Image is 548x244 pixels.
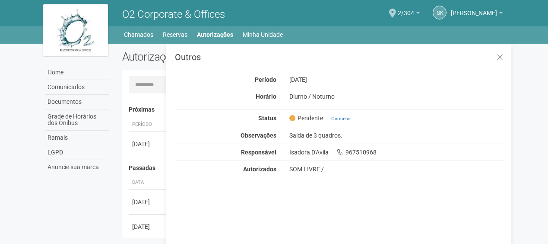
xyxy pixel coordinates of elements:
[243,29,283,41] a: Minha Unidade
[451,11,503,18] a: [PERSON_NAME]
[122,50,307,63] h2: Autorizações
[283,76,511,83] div: [DATE]
[129,165,499,171] h4: Passadas
[433,6,447,19] a: GK
[45,109,109,131] a: Grade de Horários dos Ônibus
[163,29,187,41] a: Reservas
[132,140,164,148] div: [DATE]
[45,160,109,174] a: Anuncie sua marca
[122,8,225,20] span: O2 Corporate & Offices
[255,76,276,83] strong: Período
[398,11,420,18] a: 2/304
[331,116,351,122] a: Cancelar
[132,222,164,231] div: [DATE]
[241,149,276,156] strong: Responsável
[175,53,504,61] h3: Outros
[289,114,323,122] span: Pendente
[45,80,109,95] a: Comunicados
[283,148,511,156] div: Isadora D'Avila 967510968
[326,116,328,122] span: |
[129,118,168,132] th: Período
[241,132,276,139] strong: Observações
[451,1,497,16] span: Gleice Kelly
[45,131,109,145] a: Ramais
[289,165,505,173] div: SOM LIVRE /
[124,29,153,41] a: Chamados
[45,95,109,109] a: Documentos
[129,106,499,113] h4: Próximas
[197,29,233,41] a: Autorizações
[45,65,109,80] a: Home
[132,198,164,206] div: [DATE]
[283,132,511,139] div: Saída de 3 quadros.
[258,115,276,122] strong: Status
[256,93,276,100] strong: Horário
[243,166,276,173] strong: Autorizados
[129,176,168,190] th: Data
[283,93,511,100] div: Diurno / Noturno
[398,1,414,16] span: 2/304
[45,145,109,160] a: LGPD
[43,4,108,56] img: logo.jpg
